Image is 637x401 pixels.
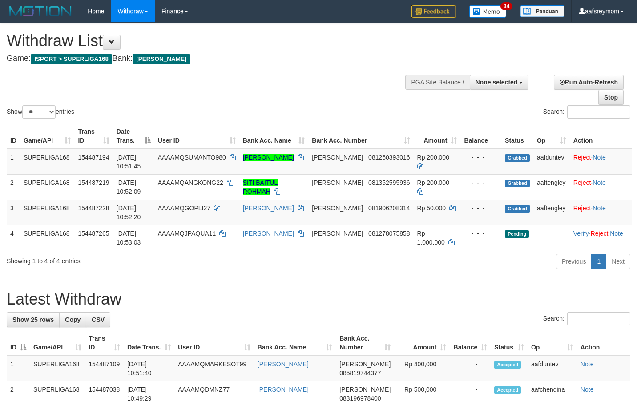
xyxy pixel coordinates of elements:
th: Date Trans.: activate to sort column ascending [124,330,174,356]
th: User ID: activate to sort column ascending [154,124,239,149]
th: Game/API: activate to sort column ascending [30,330,85,356]
a: [PERSON_NAME] [243,205,294,212]
th: Bank Acc. Number: activate to sort column ascending [336,330,394,356]
span: [DATE] 10:52:20 [117,205,141,221]
a: Note [581,386,594,393]
a: Show 25 rows [7,312,60,327]
div: - - - [464,153,498,162]
td: SUPERLIGA168 [20,149,74,175]
input: Search: [567,312,630,325]
a: Verify [573,230,589,237]
span: 34 [500,2,512,10]
a: SITI BAITUL ROHMAH [243,179,278,195]
td: · · [570,225,632,250]
span: None selected [476,79,518,86]
span: CSV [92,316,105,323]
label: Search: [543,105,630,119]
div: - - - [464,178,498,187]
span: AAAAMQGOPLI27 [158,205,210,212]
a: Reject [573,154,591,161]
th: Op: activate to sort column ascending [533,124,570,149]
div: - - - [464,229,498,238]
td: 1 [7,356,30,381]
span: [PERSON_NAME] [339,386,391,393]
a: Note [610,230,623,237]
span: Rp 1.000.000 [417,230,445,246]
img: panduan.png [520,5,564,17]
a: Note [593,205,606,212]
a: Note [593,154,606,161]
span: Grabbed [505,154,530,162]
th: Trans ID: activate to sort column ascending [74,124,113,149]
th: ID [7,124,20,149]
span: Copy 081352595936 to clipboard [368,179,410,186]
span: AAAAMQJPAQUA11 [158,230,216,237]
span: Copy 081278075858 to clipboard [368,230,410,237]
td: SUPERLIGA168 [20,225,74,250]
span: 154487219 [78,179,109,186]
th: Balance [460,124,501,149]
th: Date Trans.: activate to sort column descending [113,124,154,149]
td: SUPERLIGA168 [20,174,74,200]
span: Rp 50.000 [417,205,446,212]
td: 2 [7,174,20,200]
td: 154487109 [85,356,124,381]
td: 1 [7,149,20,175]
span: 154487228 [78,205,109,212]
span: 154487265 [78,230,109,237]
td: 3 [7,200,20,225]
label: Search: [543,312,630,325]
th: Action [570,124,632,149]
input: Search: [567,105,630,119]
img: MOTION_logo.png [7,4,74,18]
a: [PERSON_NAME] [243,154,294,161]
a: Note [593,179,606,186]
span: Accepted [494,361,521,369]
button: None selected [470,75,529,90]
span: Grabbed [505,205,530,213]
a: [PERSON_NAME] [258,386,309,393]
td: - [450,356,491,381]
th: Bank Acc. Name: activate to sort column ascending [239,124,309,149]
h1: Latest Withdraw [7,290,630,308]
a: Reject [573,179,591,186]
td: AAAAMQMARKESOT99 [174,356,254,381]
span: AAAAMQANGKONG22 [158,179,223,186]
td: · [570,149,632,175]
div: - - - [464,204,498,213]
th: Bank Acc. Number: activate to sort column ascending [308,124,413,149]
th: Trans ID: activate to sort column ascending [85,330,124,356]
a: Copy [59,312,86,327]
span: Rp 200.000 [417,179,449,186]
a: Stop [598,90,624,105]
span: Copy [65,316,81,323]
span: Show 25 rows [12,316,54,323]
span: 154487194 [78,154,109,161]
span: [PERSON_NAME] [312,179,363,186]
div: Showing 1 to 4 of 4 entries [7,253,259,265]
a: Reject [573,205,591,212]
th: User ID: activate to sort column ascending [174,330,254,356]
span: [PERSON_NAME] [312,230,363,237]
th: Game/API: activate to sort column ascending [20,124,74,149]
th: Amount: activate to sort column ascending [394,330,450,356]
a: Note [581,361,594,368]
select: Showentries [22,105,56,119]
td: aaftengley [533,174,570,200]
a: [PERSON_NAME] [258,361,309,368]
div: PGA Site Balance / [405,75,469,90]
td: 4 [7,225,20,250]
td: aaftengley [533,200,570,225]
td: aafduntev [533,149,570,175]
th: Status: activate to sort column ascending [491,330,528,356]
td: [DATE] 10:51:40 [124,356,174,381]
img: Button%20Memo.svg [469,5,507,18]
span: Pending [505,230,529,238]
span: Accepted [494,386,521,394]
th: Action [577,330,630,356]
span: Copy 081260393016 to clipboard [368,154,410,161]
span: [DATE] 10:52:09 [117,179,141,195]
td: SUPERLIGA168 [20,200,74,225]
a: CSV [86,312,110,327]
span: AAAAMQSUMANTO980 [158,154,226,161]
